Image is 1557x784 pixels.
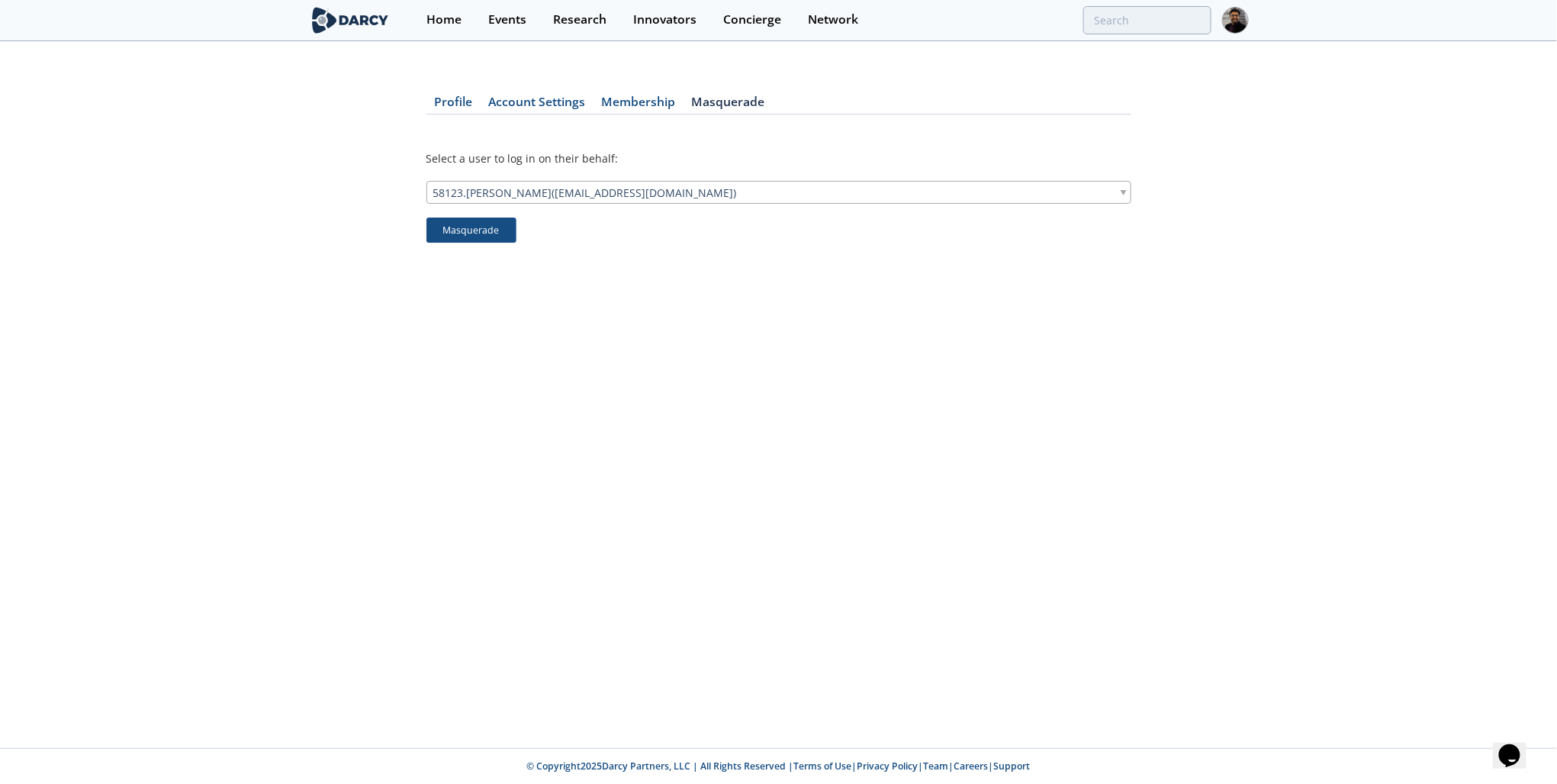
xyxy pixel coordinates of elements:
a: Profile [426,96,481,115]
img: logo-wide.svg [309,7,392,34]
div: Concierge [723,14,781,26]
input: Advanced Search [1083,6,1211,34]
a: Account Settings [481,96,594,115]
a: Membership [594,96,684,115]
div: Research [553,14,606,26]
div: Home [426,14,462,26]
a: Team [924,760,949,773]
p: © Copyright 2025 Darcy Partners, LLC | All Rights Reserved | | | | | [214,760,1343,773]
a: Terms of Use [794,760,852,773]
span: 58123 . [PERSON_NAME] ( [EMAIL_ADDRESS][DOMAIN_NAME] ) [433,182,737,203]
div: Events [488,14,526,26]
div: Network [808,14,858,26]
a: Masquerade [684,96,773,115]
a: Careers [954,760,989,773]
div: 58123.[PERSON_NAME]([EMAIL_ADDRESS][DOMAIN_NAME]) [426,181,1131,204]
a: Support [994,760,1031,773]
iframe: chat widget [1493,723,1542,769]
img: Profile [1222,7,1249,34]
button: Masquerade [426,218,516,244]
div: Select a user to log in on their behalf: [426,152,1131,166]
div: Innovators [633,14,696,26]
a: Privacy Policy [857,760,918,773]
